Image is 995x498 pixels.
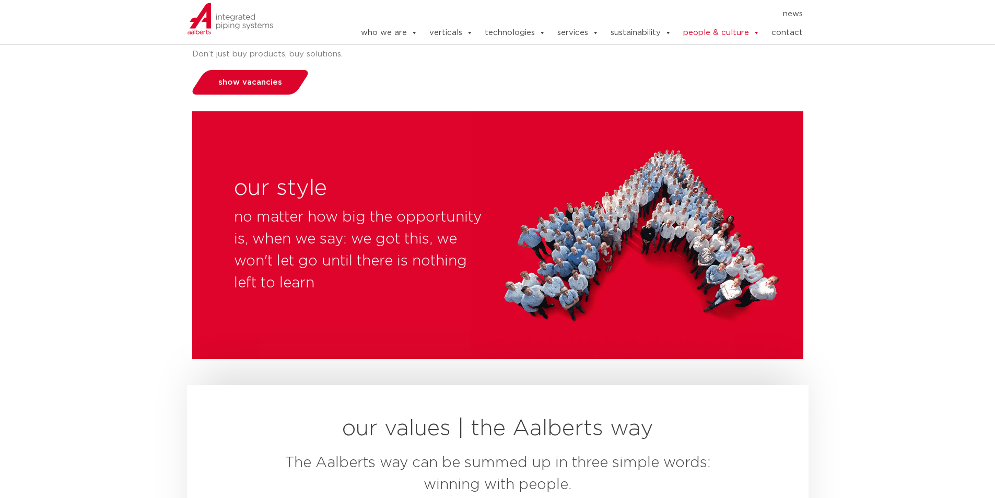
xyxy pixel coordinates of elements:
h3: no matter how big the opportunity is, when we say: we got this, we won't let go until there is no... [234,206,487,294]
a: people & culture [683,22,760,43]
a: services [557,22,599,43]
a: sustainability [611,22,672,43]
a: show vacancies [189,70,311,95]
h2: our style [234,176,327,201]
nav: Menu [329,6,803,22]
a: verticals [429,22,473,43]
a: who we are [361,22,418,43]
p: Don’t just buy products, buy solutions. [192,46,801,63]
h3: The Aalberts way can be summed up in three simple words: winning with people. [267,452,728,496]
a: contact [771,22,803,43]
span: show vacancies [218,78,282,86]
a: news [783,6,803,22]
h2: our values | the Aalberts way [187,416,809,442]
a: technologies [485,22,546,43]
